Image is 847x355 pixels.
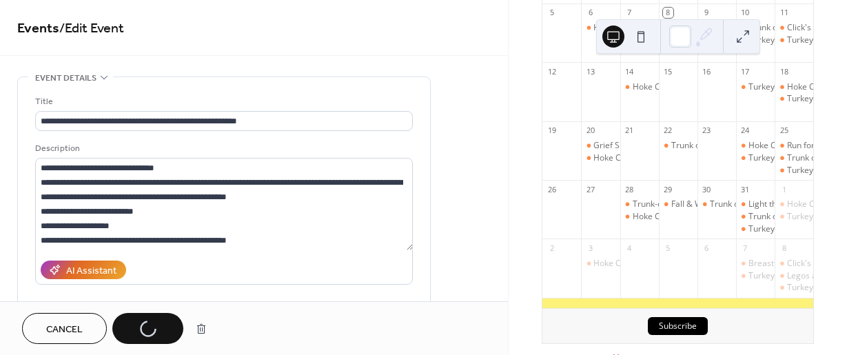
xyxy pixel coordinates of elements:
div: Turkey Shoot at Papa's Place [736,223,775,235]
div: Hoke County Commissioners Meeting 7 PM [593,258,759,270]
div: Fall & Winter Gardening Seminar with Brie Arthur [659,199,697,210]
div: 5 [663,243,673,253]
div: Grief Support Group [593,140,671,152]
div: 9 [702,8,712,18]
div: 11 [779,8,789,18]
div: Turkey Shoot at Papa's Place [736,270,775,282]
div: Turkey Shoot at Papa's Place [736,81,775,93]
div: 7 [624,8,635,18]
div: Hoke County Board of Education Meeting 6 PM [633,81,812,93]
div: 24 [740,125,751,136]
div: Run for a Cure 5K with Puppy Creek Fire Department [775,140,813,152]
div: 30 [702,184,712,194]
div: 22 [663,125,673,136]
div: 7 [740,243,751,253]
div: Trunk or Treat at [GEOGRAPHIC_DATA] [671,140,822,152]
div: Breastfeeding Class & Support Group by Hoke County WIC & Hoke County Healthy Start [736,258,775,270]
div: Hoke County Commissioners Meeting 7 PM [581,152,620,164]
div: Description [35,141,410,156]
div: Hoke County Board of Education Meeting 6 PM [620,81,659,93]
div: 16 [702,66,712,77]
span: Cancel [46,323,83,337]
div: 31 [740,184,751,194]
div: 3 [585,243,595,253]
a: Events [17,15,59,42]
div: Hoke County Board of Education Meeting 6 PM [620,211,659,223]
div: Turkey Shoot at Papa's Place [736,152,775,164]
div: 26 [547,184,557,194]
div: 25 [779,125,789,136]
div: Click's Nursery Vendor Markets [775,258,813,270]
div: Turkey Shoot at Papa's Place [775,34,813,46]
div: Turkey Shoot at Papa's Place [775,211,813,223]
div: Hoke County Farmers Market [775,199,813,210]
div: Light the Night Raeford [748,199,837,210]
div: Title [35,94,410,109]
div: Hoke County Commissioners Meeting 7 PM [581,22,620,34]
div: 15 [663,66,673,77]
div: 14 [624,66,635,77]
div: Trunk or Treat presented by the Rockfish Chamber of Commerce [697,199,736,210]
div: 21 [624,125,635,136]
div: Legos at the Library [775,270,813,282]
div: 10 [740,8,751,18]
div: Trunk-or-Treat hosted by Fit for Life [633,199,768,210]
button: Cancel [22,313,107,344]
div: 27 [585,184,595,194]
div: 5 [547,8,557,18]
button: Subscribe [648,317,708,335]
div: 2 [547,243,557,253]
div: Hoke County Commissioners Meeting 7 PM [581,258,620,270]
div: 19 [547,125,557,136]
div: Turkey Shoot at Papa's Place [775,282,813,294]
div: 6 [585,8,595,18]
div: 8 [779,243,789,253]
div: AI Assistant [66,264,116,278]
div: 13 [585,66,595,77]
div: 20 [585,125,595,136]
div: 12 [547,66,557,77]
div: Hoke County Parks & Recreation Trunk-or-Treat [736,140,775,152]
div: 29 [663,184,673,194]
div: Click's Nursery Vendor Markets [775,22,813,34]
div: 23 [702,125,712,136]
div: Turkey Shoot at Papa's Place [775,165,813,176]
div: Trunk or Treat hosted by Hoke County Sheriff's Office [736,211,775,223]
div: 18 [779,66,789,77]
div: Hoke County Commissioners Meeting 7 PM [593,152,759,164]
span: Event details [35,71,96,85]
div: Light the Night Raeford [736,199,775,210]
div: 28 [624,184,635,194]
div: Grief Support Group [581,140,620,152]
div: Turkey Shoot at Papa's Place [775,93,813,105]
button: AI Assistant [41,261,126,279]
div: 1 [779,184,789,194]
div: 6 [702,243,712,253]
div: 8 [663,8,673,18]
div: Trunk or Treat with Sandhills Community College and SandHoke Early College [775,152,813,164]
div: 4 [624,243,635,253]
span: / Edit Event [59,15,124,42]
div: Trunk-or-Treat hosted by Fit for Life [620,199,659,210]
div: Hoke County Board of Education Meeting 6 PM [633,211,812,223]
div: Trunk or Treat at Hoke County High School [659,140,697,152]
div: Hoke County Farmers Market [775,81,813,93]
div: 17 [740,66,751,77]
div: Hoke County Commissioners Meeting 7 PM [593,22,759,34]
